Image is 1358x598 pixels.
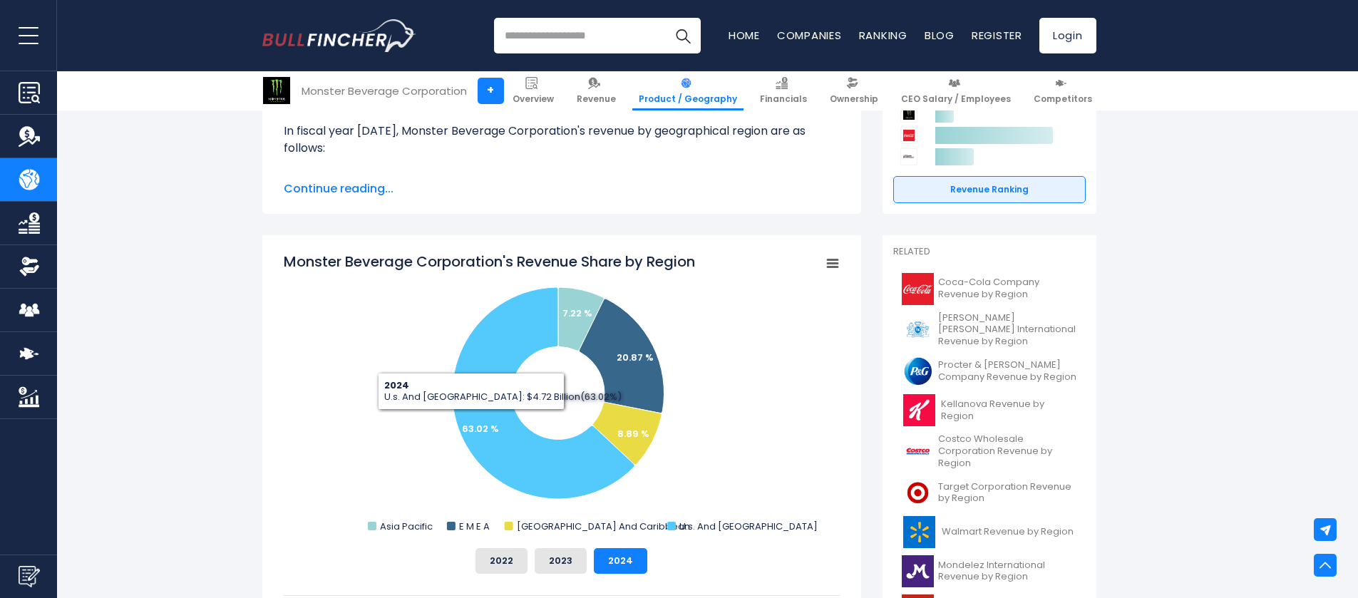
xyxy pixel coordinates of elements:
span: Ownership [830,93,878,105]
a: Ownership [823,71,885,110]
a: + [478,78,504,104]
span: Revenue [577,93,616,105]
p: In fiscal year [DATE], Monster Beverage Corporation's revenue by geographical region are as follows: [284,123,840,157]
a: Home [729,28,760,43]
a: Ranking [859,28,907,43]
a: Walmart Revenue by Region [893,512,1086,552]
img: TGT logo [902,477,934,509]
text: U.s. And [GEOGRAPHIC_DATA] [679,520,818,533]
a: Mondelez International Revenue by Region [893,552,1086,591]
span: Coca-Cola Company Revenue by Region [938,277,1077,301]
a: Companies [777,28,842,43]
img: PG logo [902,355,934,387]
button: 2023 [535,548,587,574]
li: $541.04 M [284,168,840,185]
img: Coca-Cola Company competitors logo [900,127,917,144]
img: PM logo [902,314,934,346]
span: Procter & [PERSON_NAME] Company Revenue by Region [938,359,1077,383]
text: Asia Pacific [380,520,433,533]
a: [PERSON_NAME] [PERSON_NAME] International Revenue by Region [893,309,1086,352]
span: Continue reading... [284,180,840,197]
a: Procter & [PERSON_NAME] Company Revenue by Region [893,351,1086,391]
a: Costco Wholesale Corporation Revenue by Region [893,430,1086,473]
span: Competitors [1034,93,1092,105]
a: Product / Geography [632,71,744,110]
text: [GEOGRAPHIC_DATA] And Caribbean [516,520,689,533]
span: Mondelez International Revenue by Region [938,560,1077,584]
img: MDLZ logo [902,555,934,587]
a: Overview [506,71,560,110]
a: Revenue [570,71,622,110]
text: E M E A [458,520,489,533]
text: 20.87 % [617,351,654,364]
text: 8.89 % [617,427,649,440]
img: Bullfincher logo [262,19,416,52]
img: MNST logo [263,77,290,104]
a: Blog [925,28,955,43]
a: Go to homepage [262,19,416,52]
img: COST logo [902,435,934,468]
a: Competitors [1027,71,1099,110]
img: WMT logo [902,516,937,548]
span: CEO Salary / Employees [901,93,1011,105]
a: CEO Salary / Employees [895,71,1017,110]
img: Keurig Dr Pepper competitors logo [900,148,917,165]
p: Related [893,246,1086,258]
text: 63.02 % [462,422,499,435]
span: [PERSON_NAME] [PERSON_NAME] International Revenue by Region [938,312,1077,349]
svg: Monster Beverage Corporation's Revenue Share by Region [284,252,840,537]
span: Overview [513,93,554,105]
span: Kellanova Revenue by Region [941,398,1077,423]
span: Financials [760,93,807,105]
a: Login [1039,18,1096,53]
a: Revenue Ranking [893,176,1086,203]
tspan: Monster Beverage Corporation's Revenue Share by Region [284,252,695,272]
a: Financials [753,71,813,110]
span: Target Corporation Revenue by Region [938,481,1077,505]
button: 2024 [594,548,647,574]
img: Ownership [19,256,40,277]
a: Kellanova Revenue by Region [893,391,1086,430]
span: Product / Geography [639,93,737,105]
img: K logo [902,394,937,426]
div: Monster Beverage Corporation [302,83,467,99]
img: Monster Beverage Corporation competitors logo [900,105,917,123]
text: 7.22 % [562,306,592,320]
button: 2022 [475,548,528,574]
a: Register [972,28,1022,43]
b: Asia Pacific: [298,168,369,185]
span: Costco Wholesale Corporation Revenue by Region [938,433,1077,470]
a: Coca-Cola Company Revenue by Region [893,269,1086,309]
button: Search [665,18,701,53]
span: Walmart Revenue by Region [942,526,1074,538]
a: Target Corporation Revenue by Region [893,473,1086,512]
img: KO logo [902,273,934,305]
